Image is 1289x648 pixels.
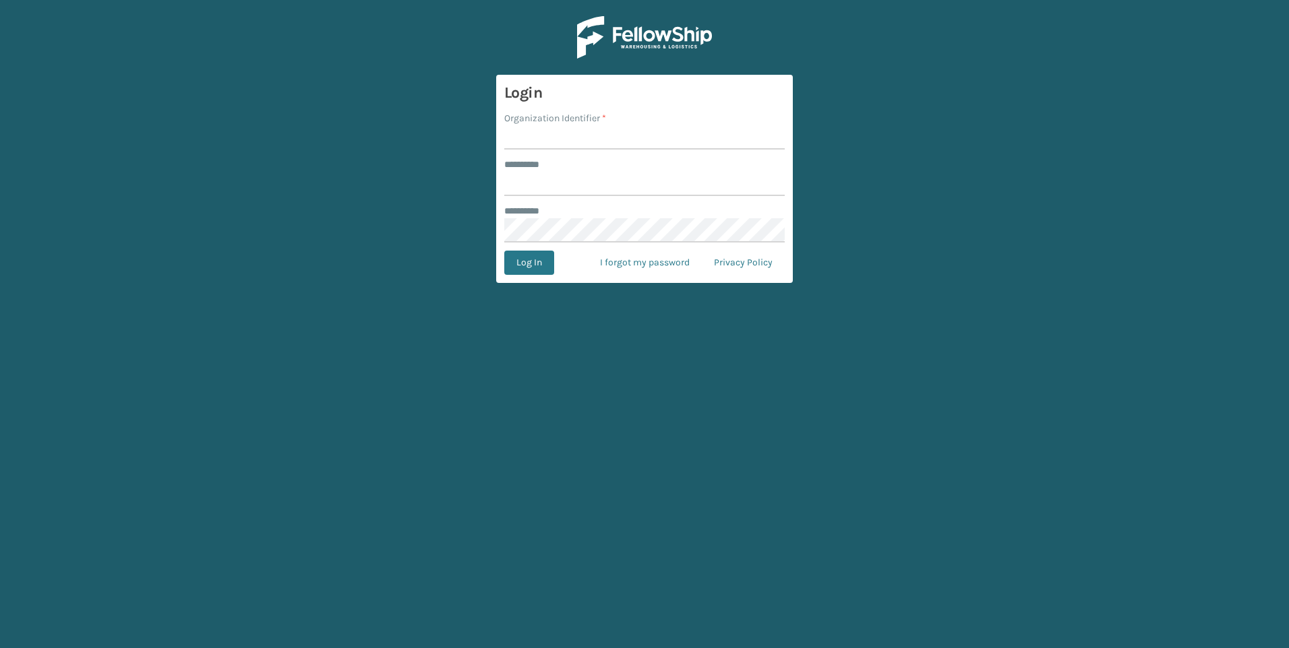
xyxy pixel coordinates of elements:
[504,83,785,103] h3: Login
[504,111,606,125] label: Organization Identifier
[504,251,554,275] button: Log In
[702,251,785,275] a: Privacy Policy
[577,16,712,59] img: Logo
[588,251,702,275] a: I forgot my password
